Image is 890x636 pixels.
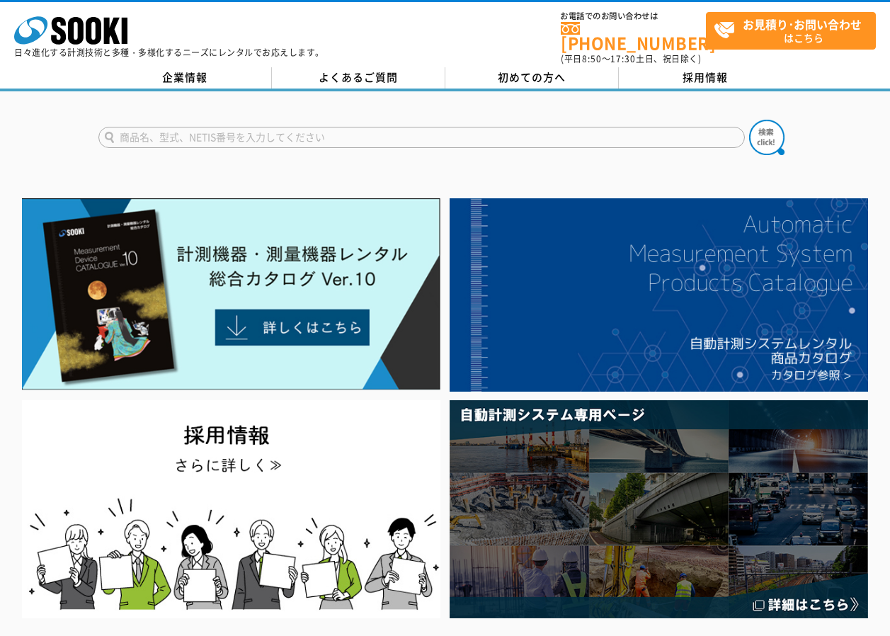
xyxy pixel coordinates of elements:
[498,69,566,85] span: 初めての方へ
[98,127,745,148] input: 商品名、型式、NETIS番号を入力してください
[561,22,706,51] a: [PHONE_NUMBER]
[610,52,636,65] span: 17:30
[619,67,792,89] a: 採用情報
[14,48,324,57] p: 日々進化する計測技術と多種・多様化するニーズにレンタルでお応えします。
[272,67,445,89] a: よくあるご質問
[561,52,701,65] span: (平日 ～ 土日、祝日除く)
[98,67,272,89] a: 企業情報
[743,16,862,33] strong: お見積り･お問い合わせ
[445,67,619,89] a: 初めての方へ
[22,198,440,390] img: Catalog Ver10
[714,13,875,48] span: はこちら
[706,12,876,50] a: お見積り･お問い合わせはこちら
[450,400,868,618] img: 自動計測システム専用ページ
[561,12,706,21] span: お電話でのお問い合わせは
[450,198,868,392] img: 自動計測システムカタログ
[22,400,440,618] img: SOOKI recruit
[749,120,785,155] img: btn_search.png
[582,52,602,65] span: 8:50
